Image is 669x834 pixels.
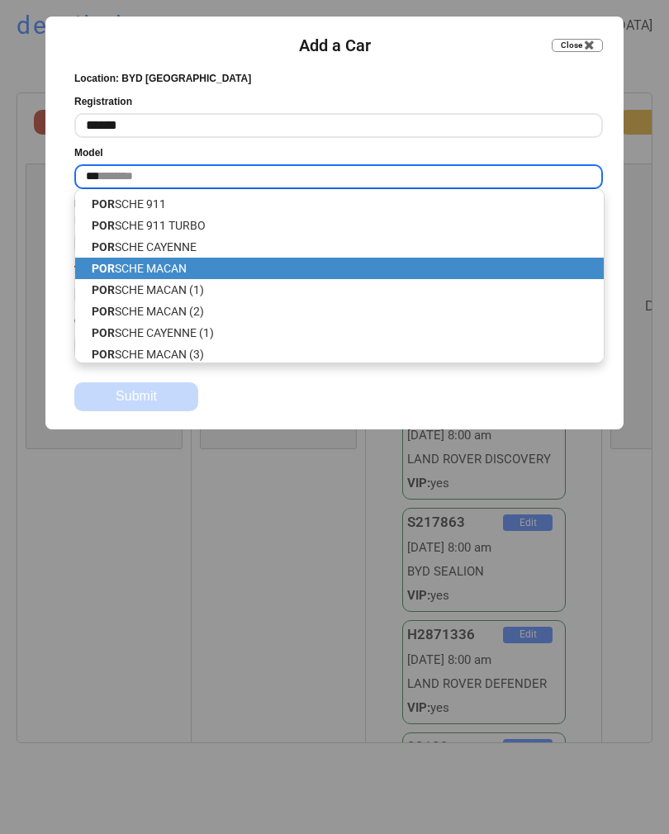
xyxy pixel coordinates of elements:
[92,262,115,275] strong: POR
[92,197,115,211] strong: POR
[75,279,604,301] p: SCHE MACAN (1)
[75,322,604,344] p: SCHE CAYENNE (1)
[552,39,603,52] button: Close ✖️
[75,215,604,236] p: SCHE 911 TURBO
[92,240,115,254] strong: POR
[74,382,198,411] button: Submit
[92,348,115,361] strong: POR
[92,305,115,318] strong: POR
[75,258,604,279] p: SCHE MACAN
[75,236,604,258] p: SCHE CAYENNE
[92,326,115,339] strong: POR
[75,301,604,322] p: SCHE MACAN (2)
[92,219,115,232] strong: POR
[92,283,115,296] strong: POR
[74,72,251,86] div: Location: BYD [GEOGRAPHIC_DATA]
[299,34,371,57] div: Add a Car
[75,344,604,365] p: SCHE MACAN (3)
[74,146,103,160] div: Model
[75,193,604,215] p: SCHE 911
[74,95,132,109] div: Registration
